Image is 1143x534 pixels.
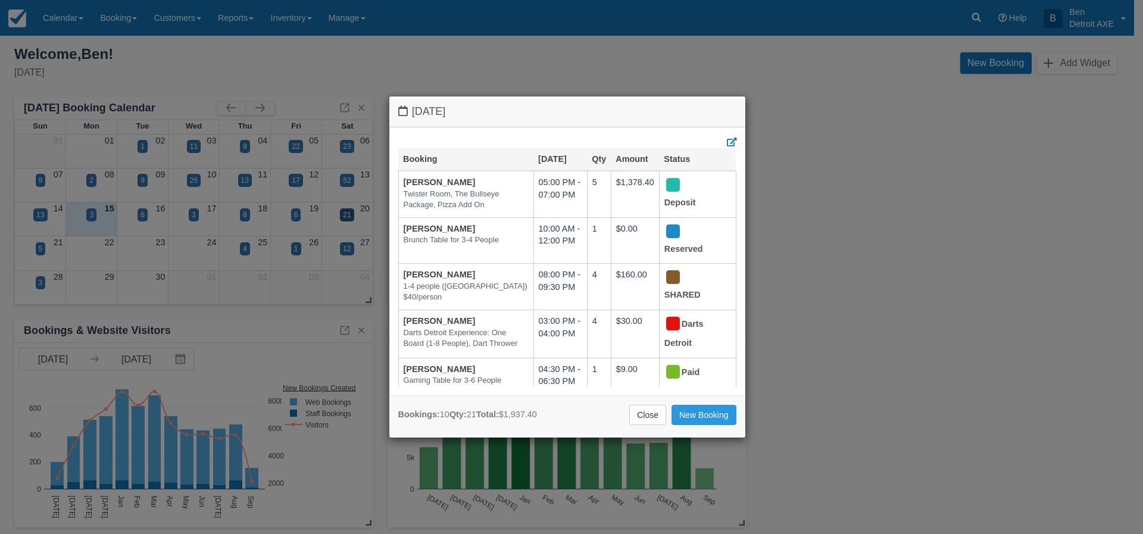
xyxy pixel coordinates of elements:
[664,315,720,352] div: Darts Detroit
[404,235,529,246] em: Brunch Table for 3-4 People
[611,217,659,264] td: $0.00
[587,358,611,392] td: 1
[404,316,476,326] a: [PERSON_NAME]
[611,310,659,358] td: $30.00
[476,410,499,419] strong: Total:
[611,264,659,310] td: $160.00
[587,171,611,217] td: 5
[404,189,529,211] em: Twister Room, The Bullseye Package, Pizza Add On
[404,281,529,303] em: 1-4 people ([GEOGRAPHIC_DATA]) $40/person
[398,410,440,419] strong: Bookings:
[533,217,587,264] td: 10:00 AM - 12:00 PM
[404,364,476,374] a: [PERSON_NAME]
[533,264,587,310] td: 08:00 PM - 09:30 PM
[611,171,659,217] td: $1,378.40
[629,405,666,425] a: Close
[404,224,476,233] a: [PERSON_NAME]
[616,154,648,164] a: Amount
[587,217,611,264] td: 1
[664,223,720,259] div: Reserved
[404,327,529,349] em: Darts Detroit Experience: One Board (1-8 People), Dart Thrower
[664,154,690,164] a: Status
[587,264,611,310] td: 4
[398,105,736,118] h4: [DATE]
[611,358,659,392] td: $9.00
[587,310,611,358] td: 4
[533,358,587,392] td: 04:30 PM - 06:30 PM
[404,177,476,187] a: [PERSON_NAME]
[404,270,476,279] a: [PERSON_NAME]
[404,375,529,386] em: Gaming Table for 3-6 People
[398,408,537,421] div: 10 21 $1,937.40
[664,363,720,382] div: Paid
[672,405,736,425] a: New Booking
[664,176,720,213] div: Deposit
[533,310,587,358] td: 03:00 PM - 04:00 PM
[533,171,587,217] td: 05:00 PM - 07:00 PM
[403,154,438,164] a: Booking
[538,154,567,164] a: [DATE]
[449,410,467,419] strong: Qty:
[664,268,720,305] div: SHARED
[592,154,606,164] a: Qty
